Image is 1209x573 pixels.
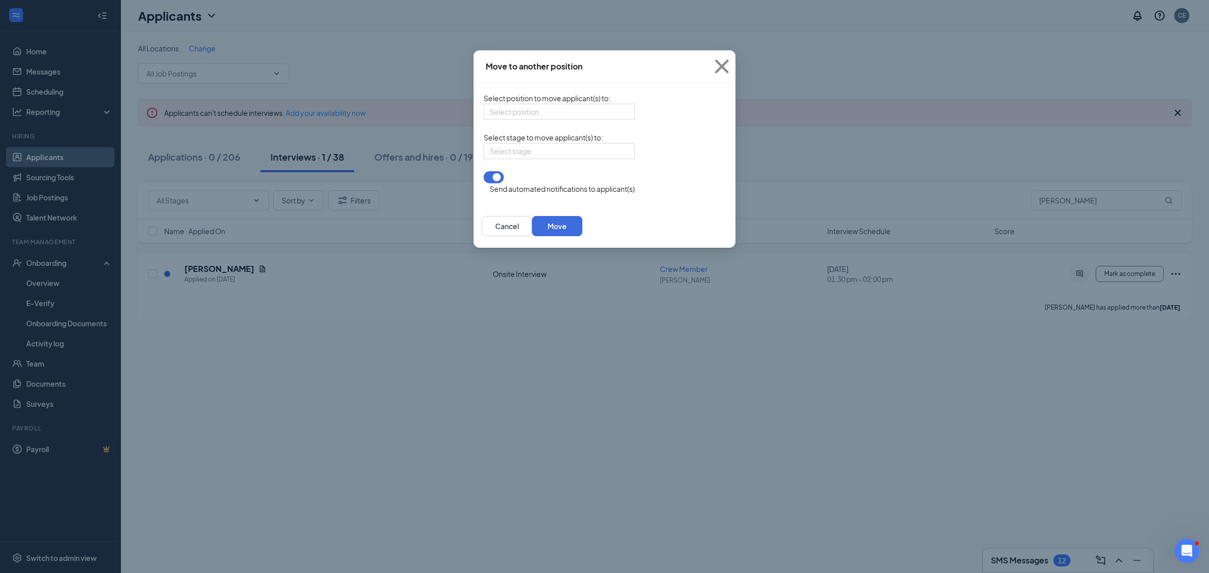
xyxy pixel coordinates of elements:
[486,61,582,72] div: Move to another position
[1175,539,1199,563] iframe: Intercom live chat
[482,216,532,236] button: Cancel
[708,50,735,83] button: Close
[490,184,635,193] span: Send automated notifications to applicant(s)
[484,133,603,142] span: Select stage to move applicant(s) to :
[708,53,735,80] svg: Cross
[532,216,582,236] button: Move
[484,94,611,103] span: Select position to move applicant(s) to :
